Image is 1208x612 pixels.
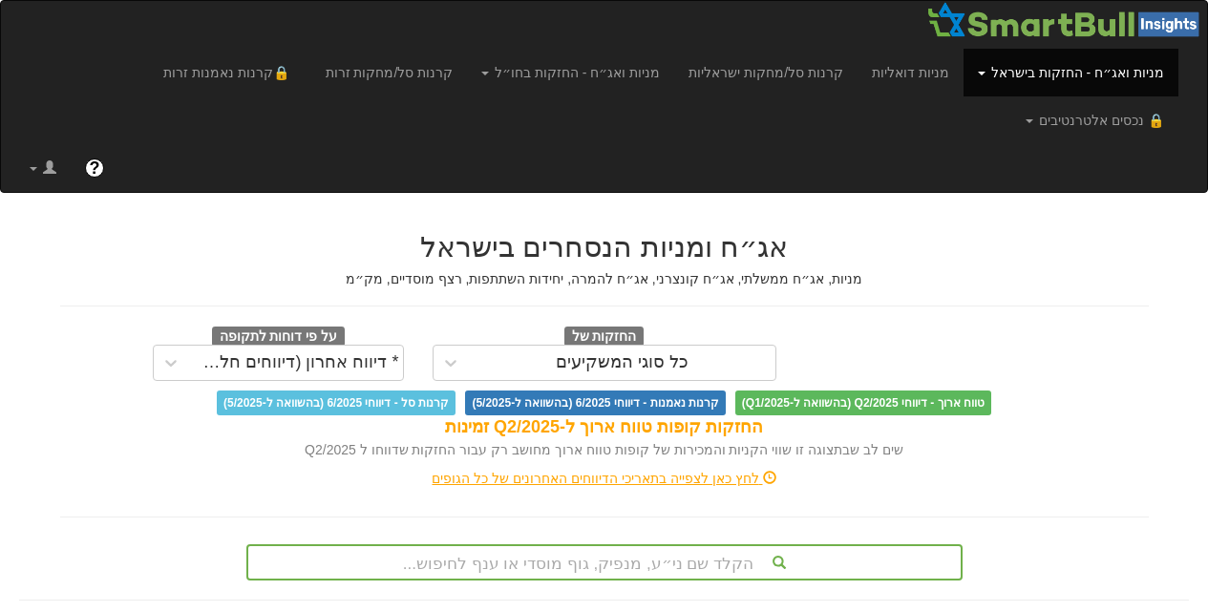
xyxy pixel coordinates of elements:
[926,1,1207,39] img: Smartbull
[674,49,858,96] a: קרנות סל/מחקות ישראליות
[564,327,645,348] span: החזקות של
[858,49,964,96] a: מניות דואליות
[60,415,1149,440] div: החזקות קופות טווח ארוך ל-Q2/2025 זמינות
[60,272,1149,286] h5: מניות, אג״ח ממשלתי, אג״ח קונצרני, אג״ח להמרה, יחידות השתתפות, רצף מוסדיים, מק״מ
[89,158,99,178] span: ?
[60,231,1149,263] h2: אג״ח ומניות הנסחרים בישראל
[735,390,991,415] span: טווח ארוך - דיווחי Q2/2025 (בהשוואה ל-Q1/2025)
[465,390,725,415] span: קרנות נאמנות - דיווחי 6/2025 (בהשוואה ל-5/2025)
[212,327,345,348] span: על פי דוחות לתקופה
[71,144,118,192] a: ?
[193,353,399,372] div: * דיווח אחרון (דיווחים חלקיים)
[217,390,456,415] span: קרנות סל - דיווחי 6/2025 (בהשוואה ל-5/2025)
[964,49,1178,96] a: מניות ואג״ח - החזקות בישראל
[1011,96,1178,144] a: 🔒 נכסים אלטרנטיבים
[311,49,468,96] a: קרנות סל/מחקות זרות
[248,546,961,579] div: הקלד שם ני״ע, מנפיק, גוף מוסדי או ענף לחיפוש...
[46,469,1163,488] div: לחץ כאן לצפייה בתאריכי הדיווחים האחרונים של כל הגופים
[467,49,674,96] a: מניות ואג״ח - החזקות בחו״ל
[149,49,311,96] a: 🔒קרנות נאמנות זרות
[556,353,689,372] div: כל סוגי המשקיעים
[60,440,1149,459] div: שים לב שבתצוגה זו שווי הקניות והמכירות של קופות טווח ארוך מחושב רק עבור החזקות שדווחו ל Q2/2025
